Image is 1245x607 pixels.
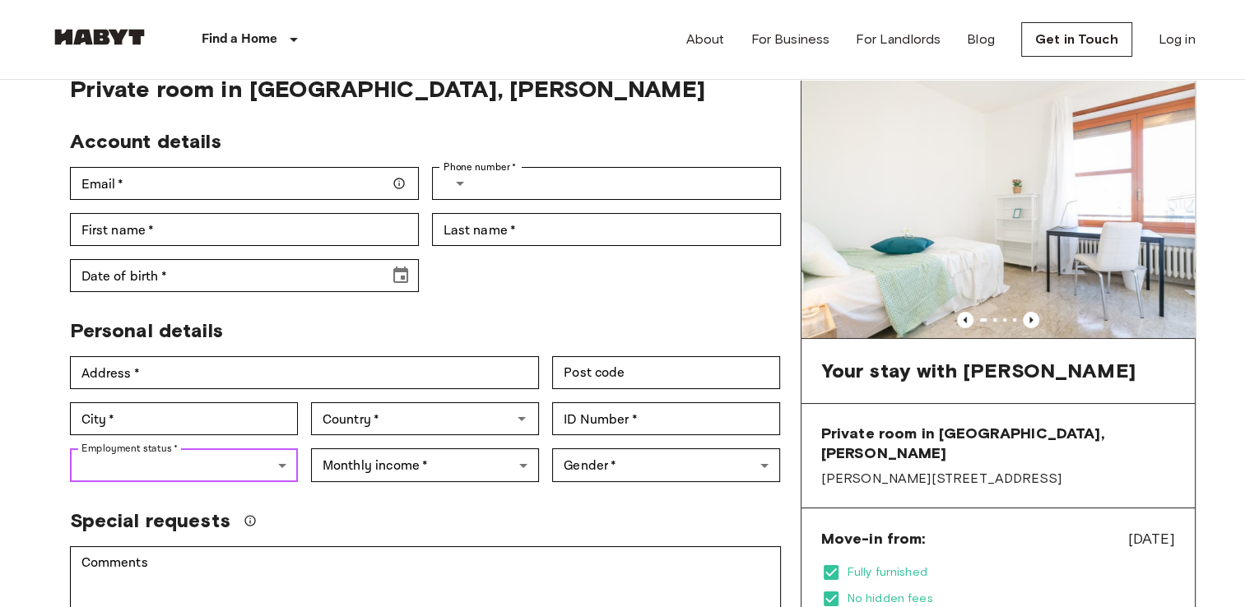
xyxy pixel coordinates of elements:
[821,359,1136,383] span: Your stay with [PERSON_NAME]
[202,30,278,49] p: Find a Home
[821,529,926,549] span: Move-in from:
[70,356,540,389] div: Address
[70,129,221,153] span: Account details
[70,213,419,246] div: First name
[1159,30,1196,49] a: Log in
[444,167,476,200] button: Select country
[444,160,517,174] label: Phone number
[552,356,780,389] div: Post code
[686,30,725,49] a: About
[70,508,230,533] span: Special requests
[1021,22,1132,57] a: Get in Touch
[244,514,257,527] svg: We'll do our best to accommodate your request, but please note we can't guarantee it will be poss...
[393,177,406,190] svg: Make sure your email is correct — we'll send your booking details there.
[432,213,781,246] div: Last name
[70,402,298,435] div: City
[1023,312,1039,328] button: Previous image
[957,312,973,328] button: Previous image
[552,402,780,435] div: ID Number
[821,470,1175,488] span: [PERSON_NAME][STREET_ADDRESS]
[70,75,781,103] span: Private room in [GEOGRAPHIC_DATA], [PERSON_NAME]
[384,259,417,292] button: Choose date
[967,30,995,49] a: Blog
[510,407,533,430] button: Open
[856,30,941,49] a: For Landlords
[70,318,223,342] span: Personal details
[70,167,419,200] div: Email
[848,591,1175,607] span: No hidden fees
[750,30,829,49] a: For Business
[1128,528,1175,549] span: [DATE]
[81,441,179,456] label: Employment status
[848,564,1175,581] span: Fully furnished
[50,29,149,45] img: Habyt
[821,424,1175,463] span: Private room in [GEOGRAPHIC_DATA], [PERSON_NAME]
[801,76,1195,338] img: Marketing picture of unit IT-14-048-001-03H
